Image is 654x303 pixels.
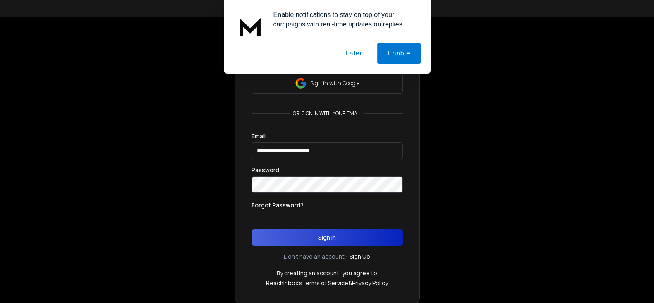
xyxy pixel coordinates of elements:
[377,43,421,64] button: Enable
[352,279,388,287] a: Privacy Policy
[252,73,403,94] button: Sign in with Google
[310,79,359,87] p: Sign in with Google
[252,229,403,246] button: Sign In
[266,279,388,287] p: ReachInbox's &
[252,133,266,139] label: Email
[252,201,304,209] p: Forgot Password?
[284,252,348,261] p: Don't have an account?
[290,110,364,117] p: or, sign in with your email
[277,269,377,277] p: By creating an account, you agree to
[350,252,370,261] a: Sign Up
[302,279,348,287] a: Terms of Service
[234,10,267,43] img: notification icon
[335,43,372,64] button: Later
[252,167,279,173] label: Password
[267,10,421,29] div: Enable notifications to stay on top of your campaigns with real-time updates on replies.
